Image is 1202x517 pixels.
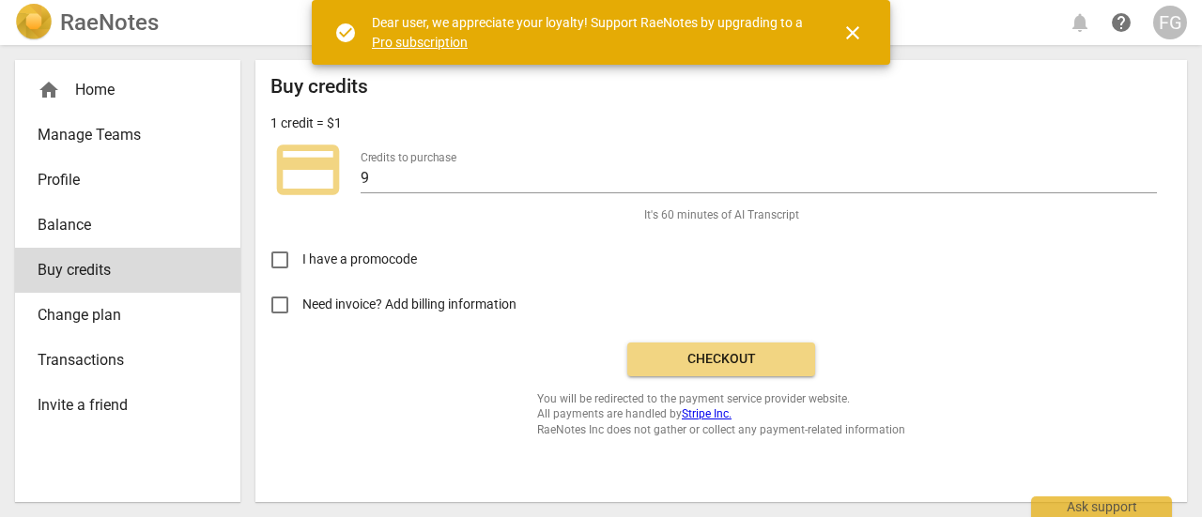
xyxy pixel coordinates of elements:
span: Profile [38,169,203,191]
span: You will be redirected to the payment service provider website. All payments are handled by RaeNo... [537,391,905,438]
button: Checkout [627,342,815,376]
span: check_circle [334,22,357,44]
h2: RaeNotes [60,9,159,36]
span: It's 60 minutes of AI Transcript [644,207,799,223]
img: Logo [15,4,53,41]
button: Close [830,10,875,55]
a: Stripe Inc. [682,407,732,420]
span: close [841,22,864,44]
a: Help [1104,6,1138,39]
a: Invite a friend [15,383,240,428]
div: Dear user, we appreciate your loyalty! Support RaeNotes by upgrading to a [372,13,808,52]
button: FG [1153,6,1187,39]
a: Pro subscription [372,35,468,50]
div: Home [38,79,203,101]
span: Checkout [642,350,800,369]
div: Home [15,68,240,113]
span: Change plan [38,304,203,327]
a: Change plan [15,293,240,338]
a: Manage Teams [15,113,240,158]
h2: Buy credits [270,75,368,99]
a: Balance [15,203,240,248]
a: Buy credits [15,248,240,293]
p: 1 credit = $1 [270,114,342,133]
a: Transactions [15,338,240,383]
span: Need invoice? Add billing information [302,295,519,314]
span: Buy credits [38,259,203,281]
span: Balance [38,214,203,236]
span: home [38,79,60,101]
span: Invite a friend [38,394,203,417]
a: Profile [15,158,240,203]
span: I have a promocode [302,250,417,269]
div: Ask support [1031,496,1172,517]
span: Transactions [38,349,203,372]
span: credit_card [270,132,346,207]
label: Credits to purchase [361,152,456,163]
a: LogoRaeNotes [15,4,159,41]
span: help [1110,11,1133,34]
span: Manage Teams [38,124,203,146]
